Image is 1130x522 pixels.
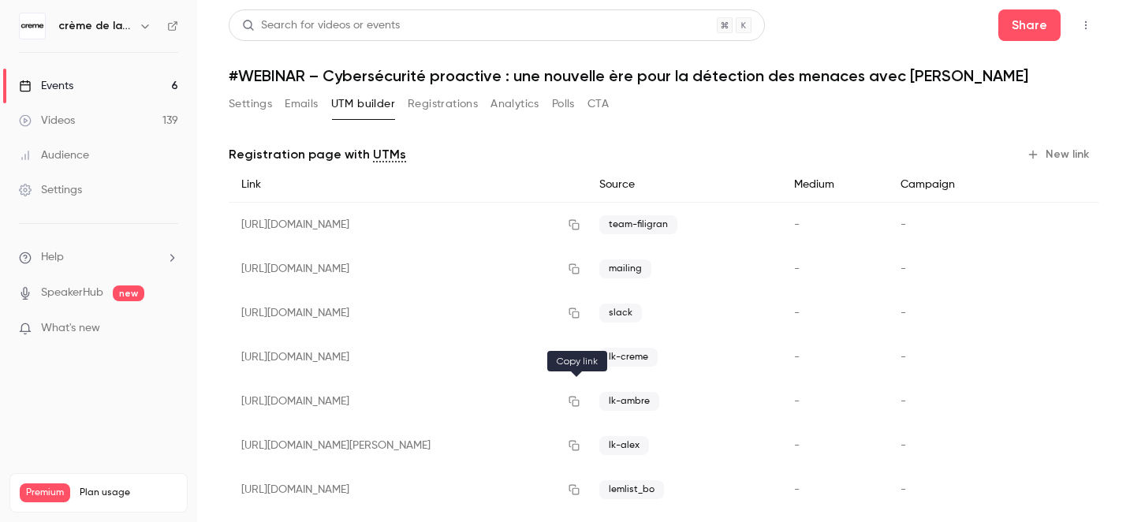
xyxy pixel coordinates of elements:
[901,219,906,230] span: -
[901,396,906,407] span: -
[490,91,539,117] button: Analytics
[229,335,587,379] div: [URL][DOMAIN_NAME]
[599,348,658,367] span: lk-creme
[285,91,318,117] button: Emails
[998,9,1061,41] button: Share
[20,483,70,502] span: Premium
[599,304,642,323] span: slack
[159,322,178,336] iframe: Noticeable Trigger
[599,259,651,278] span: mailing
[599,392,659,411] span: lk-ambre
[901,308,906,319] span: -
[242,17,400,34] div: Search for videos or events
[229,291,587,335] div: [URL][DOMAIN_NAME]
[20,13,45,39] img: crème de la crème
[19,147,89,163] div: Audience
[901,352,906,363] span: -
[781,167,887,203] div: Medium
[19,182,82,198] div: Settings
[888,167,1017,203] div: Campaign
[599,480,664,499] span: lemlist_bo
[229,468,587,512] div: [URL][DOMAIN_NAME]
[794,219,800,230] span: -
[794,263,800,274] span: -
[229,423,587,468] div: [URL][DOMAIN_NAME][PERSON_NAME]
[229,66,1098,85] h1: #WEBINAR – Cybersécurité proactive : une nouvelle ère pour la détection des menaces avec [PERSON_...
[229,379,587,423] div: [URL][DOMAIN_NAME]
[41,249,64,266] span: Help
[331,91,395,117] button: UTM builder
[901,263,906,274] span: -
[794,396,800,407] span: -
[19,249,178,266] li: help-dropdown-opener
[373,145,406,164] a: UTMs
[794,308,800,319] span: -
[19,113,75,129] div: Videos
[794,352,800,363] span: -
[599,436,649,455] span: lk-alex
[901,484,906,495] span: -
[80,487,177,499] span: Plan usage
[794,440,800,451] span: -
[229,91,272,117] button: Settings
[901,440,906,451] span: -
[229,167,587,203] div: Link
[229,247,587,291] div: [URL][DOMAIN_NAME]
[229,203,587,248] div: [URL][DOMAIN_NAME]
[599,215,677,234] span: team-filigran
[41,320,100,337] span: What's new
[19,78,73,94] div: Events
[587,91,609,117] button: CTA
[587,167,782,203] div: Source
[408,91,478,117] button: Registrations
[113,285,144,301] span: new
[41,285,103,301] a: SpeakerHub
[58,18,132,34] h6: crème de la crème
[1020,142,1098,167] button: New link
[794,484,800,495] span: -
[552,91,575,117] button: Polls
[229,145,406,164] p: Registration page with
